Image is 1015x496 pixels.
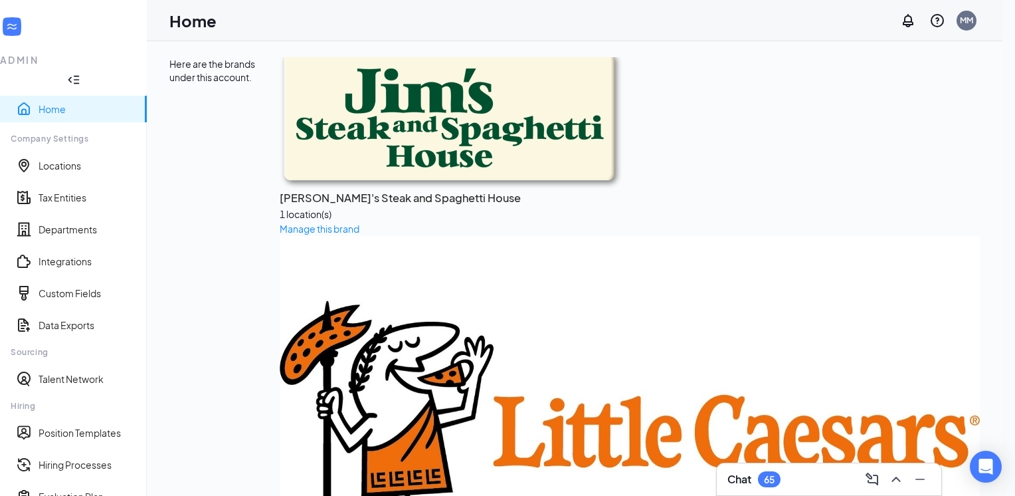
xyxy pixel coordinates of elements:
[885,469,907,490] button: ChevronUp
[39,102,136,116] a: Home
[280,207,980,221] div: 1 location(s)
[280,223,359,235] a: Manage this brand
[11,133,136,144] div: Company Settings
[39,372,136,386] a: Talent Network
[900,13,916,29] svg: Notifications
[912,471,928,487] svg: Minimize
[39,159,136,172] a: Locations
[929,13,945,29] svg: QuestionInfo
[5,20,19,33] svg: WorkstreamLogo
[11,400,136,412] div: Hiring
[864,471,880,487] svg: ComposeMessage
[39,191,136,204] a: Tax Entities
[960,15,973,26] div: MM
[39,426,136,439] a: Position Templates
[11,346,136,358] div: Sourcing
[39,223,136,236] a: Departments
[67,73,80,86] svg: Collapse
[39,255,136,268] a: Integrations
[909,469,931,490] button: Minimize
[862,469,883,490] button: ComposeMessage
[39,318,136,332] a: Data Exports
[727,472,751,487] h3: Chat
[280,189,980,207] h3: [PERSON_NAME]'s Steak and Spaghetti House
[888,471,904,487] svg: ChevronUp
[39,287,136,300] a: Custom Fields
[764,474,775,485] div: 65
[970,451,1002,483] div: Open Intercom Messenger
[169,9,217,32] h1: Home
[280,57,622,189] img: Jim's Steak and Spaghetti House logo
[39,458,136,471] a: Hiring Processes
